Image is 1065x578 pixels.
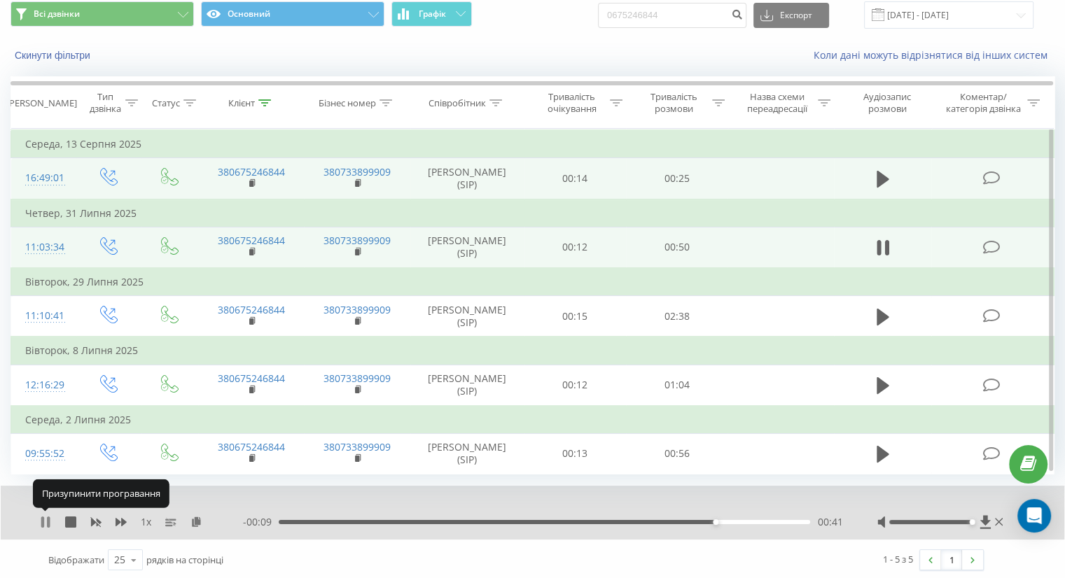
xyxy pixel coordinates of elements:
[11,268,1054,296] td: Вівторок, 29 Липня 2025
[323,372,391,385] a: 380733899909
[883,552,913,566] div: 1 - 5 з 5
[11,406,1054,434] td: Середа, 2 Липня 2025
[25,164,62,192] div: 16:49:01
[713,519,718,525] div: Accessibility label
[410,296,524,337] td: [PERSON_NAME] (SIP)
[114,553,125,567] div: 25
[323,165,391,178] a: 380733899909
[146,554,223,566] span: рядків на сторінці
[218,234,285,247] a: 380675246844
[391,1,472,27] button: Графік
[410,365,524,406] td: [PERSON_NAME] (SIP)
[753,3,829,28] button: Експорт
[218,372,285,385] a: 380675246844
[410,433,524,474] td: [PERSON_NAME] (SIP)
[626,158,728,199] td: 00:25
[228,97,255,109] div: Клієнт
[218,303,285,316] a: 380675246844
[626,227,728,268] td: 00:50
[524,158,626,199] td: 00:14
[639,91,709,115] div: Тривалість розмови
[218,165,285,178] a: 380675246844
[319,97,376,109] div: Бізнес номер
[323,440,391,453] a: 380733899909
[429,97,486,109] div: Співробітник
[141,515,151,529] span: 1 x
[847,91,928,115] div: Аудіозапис розмови
[741,91,814,115] div: Назва схеми переадресації
[598,3,746,28] input: Пошук за номером
[410,158,524,199] td: [PERSON_NAME] (SIP)
[524,296,626,337] td: 00:15
[524,433,626,474] td: 00:13
[626,433,728,474] td: 00:56
[626,365,728,406] td: 01:04
[814,48,1054,62] a: Коли дані можуть відрізнятися вiд інших систем
[11,337,1054,365] td: Вівторок, 8 Липня 2025
[410,227,524,268] td: [PERSON_NAME] (SIP)
[11,49,97,62] button: Скинути фільтри
[626,296,728,337] td: 02:38
[11,130,1054,158] td: Середа, 13 Серпня 2025
[1017,499,1051,533] div: Open Intercom Messenger
[941,550,962,570] a: 1
[25,302,62,330] div: 11:10:41
[969,519,975,525] div: Accessibility label
[88,91,121,115] div: Тип дзвінка
[11,199,1054,227] td: Четвер, 31 Липня 2025
[218,440,285,453] a: 380675246844
[48,554,104,566] span: Відображати
[201,1,384,27] button: Основний
[524,227,626,268] td: 00:12
[942,91,1024,115] div: Коментар/категорія дзвінка
[524,365,626,406] td: 00:12
[243,515,279,529] span: - 00:09
[25,372,62,399] div: 12:16:29
[6,97,77,109] div: [PERSON_NAME]
[537,91,607,115] div: Тривалість очікування
[323,303,391,316] a: 380733899909
[25,234,62,261] div: 11:03:34
[34,8,80,20] span: Всі дзвінки
[152,97,180,109] div: Статус
[33,479,169,507] div: Призупинити програвання
[323,234,391,247] a: 380733899909
[817,515,842,529] span: 00:41
[419,9,446,19] span: Графік
[25,440,62,467] div: 09:55:52
[11,1,194,27] button: Всі дзвінки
